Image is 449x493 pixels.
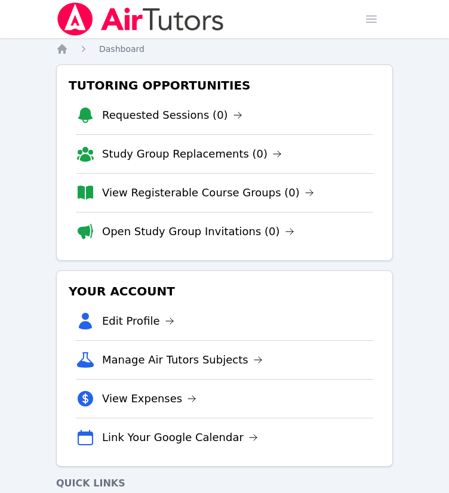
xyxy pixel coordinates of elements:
a: View Expenses [102,390,196,407]
a: Open Study Group Invitations (0) [102,223,294,240]
h3: Tutoring Opportunities [66,75,383,96]
a: Dashboard [99,43,144,55]
img: Air Tutors [56,2,225,36]
a: Manage Air Tutors Subjects [102,352,263,368]
a: Link Your Google Calendar [102,429,258,446]
h4: Quick Links [56,476,393,491]
nav: Breadcrumb [56,43,393,55]
a: View Registerable Course Groups (0) [102,184,314,201]
span: Dashboard [99,44,144,54]
h3: Your Account [66,281,383,302]
a: Edit Profile [102,313,174,329]
a: Requested Sessions (0) [102,107,242,124]
a: Study Group Replacements (0) [102,146,282,162]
